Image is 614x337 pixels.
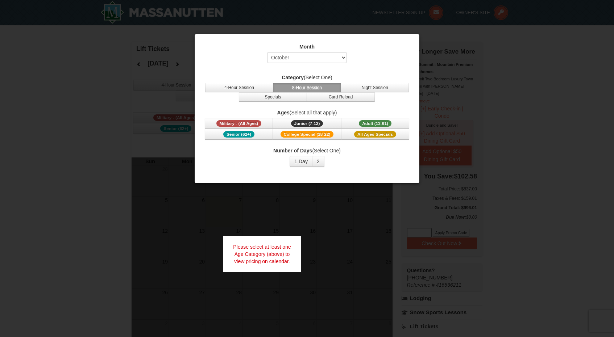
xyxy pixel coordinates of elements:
button: College Special (18-22) [273,129,341,140]
button: Military - (All Ages) [205,118,273,129]
span: All Ages Specials [354,131,396,138]
button: 2 [312,156,324,167]
span: Adult (13-61) [359,120,391,127]
span: Junior (7-12) [291,120,323,127]
strong: Month [299,44,315,50]
label: (Select One) [204,147,410,154]
button: Card Reload [307,92,375,102]
button: Night Session [341,83,409,92]
div: Please select at least one Age Category (above) to view pricing on calendar. [223,236,301,272]
span: Military - (All Ages) [216,120,262,127]
strong: Number of Days [273,148,312,153]
label: (Select One) [204,74,410,81]
span: College Special (18-22) [281,131,334,138]
label: (Select all that apply) [204,109,410,116]
strong: Category [282,75,304,80]
button: Junior (7-12) [273,118,341,129]
button: 8-Hour Session [273,83,341,92]
button: All Ages Specials [341,129,409,140]
button: 1 Day [290,156,312,167]
button: 4-Hour Session [205,83,273,92]
strong: Ages [277,110,290,115]
button: Senior (62+) [205,129,273,140]
button: Adult (13-61) [341,118,409,129]
button: Specials [239,92,307,102]
span: Senior (62+) [223,131,254,138]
